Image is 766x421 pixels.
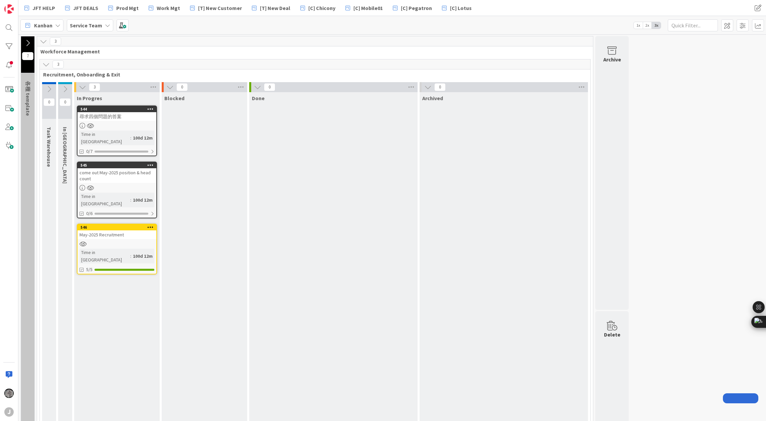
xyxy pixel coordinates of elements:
span: 0 [176,83,188,91]
div: 544 [78,106,156,112]
div: Archive [603,55,621,63]
span: 7 [22,52,33,60]
a: [C] Pegatron [389,2,436,14]
span: [C] Pegatron [401,4,432,12]
div: Time in [GEOGRAPHIC_DATA] [80,249,130,263]
a: Work Mgt [145,2,184,14]
div: Time in [GEOGRAPHIC_DATA] [80,131,130,145]
span: [C] Chicony [308,4,335,12]
div: 546 [78,224,156,230]
a: JFT DEALS [61,2,102,14]
img: TL [4,389,14,398]
span: 0 [43,98,55,106]
span: [T] New Customer [198,4,242,12]
a: Prod Mgt [104,2,143,14]
span: 0 [434,83,446,91]
div: 544 [81,107,156,112]
div: Time in [GEOGRAPHIC_DATA] [80,193,130,207]
div: 100d 12m [131,252,154,260]
span: JFT HELP [32,4,55,12]
span: [C] Lotus [450,4,472,12]
span: : [130,134,131,142]
a: [T] New Customer [186,2,246,14]
span: 3x [652,22,661,29]
span: Archived [422,95,443,101]
span: Recruitment, Onboarding & Exit [43,71,582,78]
span: [C] Mobile01 [353,4,383,12]
a: [C] Mobile01 [341,2,387,14]
span: 3 [52,60,64,68]
span: Work Mgt [157,4,180,12]
a: [T] New Deal [248,2,294,14]
span: Prod Mgt [116,4,139,12]
span: 0 [264,83,275,91]
span: 0 [59,98,71,106]
div: 546 [81,225,156,230]
div: J [4,407,14,417]
span: Task Warehouse [46,127,52,167]
span: : [130,196,131,204]
a: 545come out May-2025 position & head countTime in [GEOGRAPHIC_DATA]:100d 12m0/6 [77,162,157,218]
div: 545 [81,163,156,168]
div: 100d 12m [131,196,154,204]
a: [C] Chicony [296,2,339,14]
span: 0/6 [86,210,93,217]
div: come out May-2025 position & head count [78,168,156,183]
div: 100d 12m [131,134,154,142]
div: 尋求四個問題的答案 [78,112,156,121]
span: JFT DEALS [73,4,98,12]
div: May-2025 Recruitment [78,230,156,239]
b: Service Team [70,22,102,29]
a: 546May-2025 RecruitmentTime in [GEOGRAPHIC_DATA]:100d 12m5/5 [77,224,157,274]
span: 2x [643,22,652,29]
span: 3 [50,37,61,45]
span: In Progres [77,95,102,101]
div: Delete [604,331,620,339]
div: 546May-2025 Recruitment [78,224,156,239]
span: 3 [89,83,100,91]
span: 5/5 [86,266,93,273]
div: 545come out May-2025 position & head count [78,162,156,183]
span: Done [252,95,265,101]
span: : [130,252,131,260]
div: 544尋求四個問題的答案 [78,106,156,121]
a: [C] Lotus [438,2,476,14]
span: Workforce Management [40,48,585,55]
a: JFT HELP [20,2,59,14]
span: Kanban [34,21,52,29]
a: 544尋求四個問題的答案Time in [GEOGRAPHIC_DATA]:100d 12m0/7 [77,106,157,156]
span: In Queue [62,127,68,184]
span: 0/7 [86,148,93,155]
img: Visit kanbanzone.com [4,4,14,14]
span: [T] New Deal [260,4,290,12]
div: 545 [78,162,156,168]
span: 各種 template [25,81,31,116]
input: Quick Filter... [668,19,718,31]
span: Blocked [164,95,184,101]
span: 1x [634,22,643,29]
